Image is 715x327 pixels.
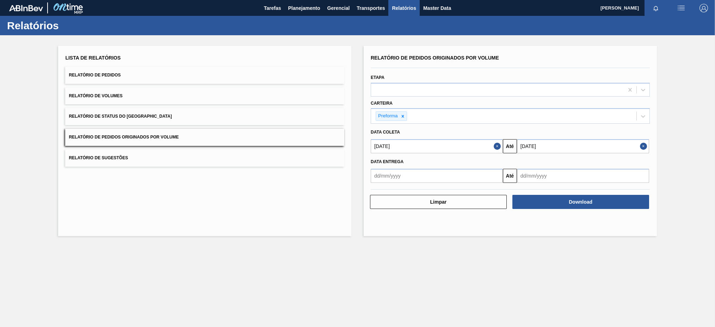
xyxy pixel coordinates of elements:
button: Relatório de Sugestões [65,149,344,167]
span: Relatório de Sugestões [69,155,128,160]
img: userActions [677,4,685,12]
button: Limpar [370,195,507,209]
div: Preforma [376,112,399,121]
span: Tarefas [264,4,281,12]
button: Download [512,195,649,209]
input: dd/mm/yyyy [517,139,649,153]
img: TNhmsLtSVTkK8tSr43FrP2fwEKptu5GPRR3wAAAABJRU5ErkJggg== [9,5,43,11]
input: dd/mm/yyyy [371,169,503,183]
span: Relatório de Volumes [69,93,122,98]
button: Até [503,169,517,183]
img: Logout [699,4,708,12]
button: Relatório de Volumes [65,87,344,105]
span: Relatório de Status do [GEOGRAPHIC_DATA] [69,114,172,119]
button: Relatório de Pedidos [65,67,344,84]
input: dd/mm/yyyy [371,139,503,153]
span: Lista de Relatórios [65,55,121,61]
button: Relatório de Pedidos Originados por Volume [65,129,344,146]
button: Close [494,139,503,153]
label: Etapa [371,75,384,80]
button: Close [640,139,649,153]
span: Gerencial [327,4,350,12]
span: Transportes [357,4,385,12]
span: Relatório de Pedidos Originados por Volume [69,135,179,140]
span: Relatório de Pedidos [69,73,121,78]
span: Planejamento [288,4,320,12]
label: Carteira [371,101,393,106]
h1: Relatórios [7,21,132,30]
span: Master Data [423,4,451,12]
span: Data coleta [371,130,400,135]
input: dd/mm/yyyy [517,169,649,183]
button: Relatório de Status do [GEOGRAPHIC_DATA] [65,108,344,125]
span: Relatórios [392,4,416,12]
span: Data entrega [371,159,403,164]
button: Até [503,139,517,153]
button: Notificações [645,3,667,13]
span: Relatório de Pedidos Originados por Volume [371,55,499,61]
